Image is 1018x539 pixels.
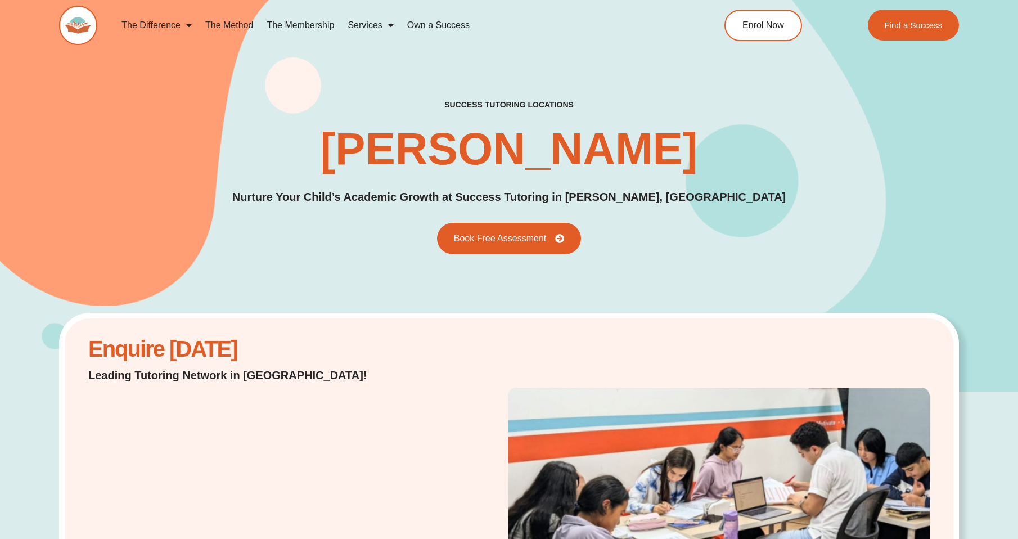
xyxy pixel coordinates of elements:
[115,12,199,38] a: The Difference
[867,10,959,41] a: Find a Success
[742,21,784,30] span: Enrol Now
[88,367,396,383] p: Leading Tutoring Network in [GEOGRAPHIC_DATA]!
[724,10,802,41] a: Enrol Now
[454,234,547,243] span: Book Free Assessment
[232,188,786,206] p: Nurture Your Child’s Academic Growth at Success Tutoring in [PERSON_NAME], [GEOGRAPHIC_DATA]
[341,12,400,38] a: Services
[115,12,673,38] nav: Menu
[437,223,582,254] a: Book Free Assessment
[260,12,341,38] a: The Membership
[320,127,697,172] h1: [PERSON_NAME]
[400,12,476,38] a: Own a Success
[884,21,942,29] span: Find a Success
[199,12,260,38] a: The Method
[444,100,574,110] h2: success tutoring locations
[88,342,396,356] h2: Enquire [DATE]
